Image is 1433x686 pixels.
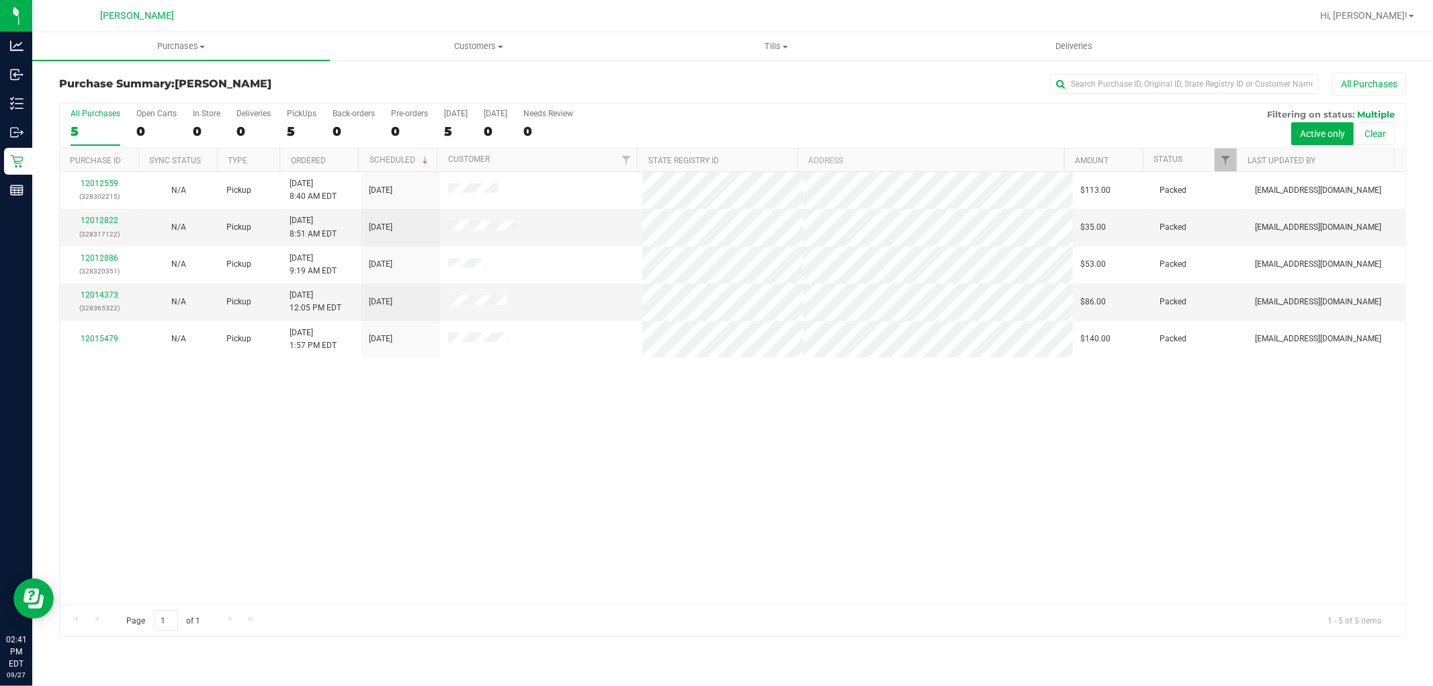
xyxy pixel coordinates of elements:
div: 0 [484,124,507,139]
span: Multiple [1357,109,1395,120]
button: All Purchases [1332,73,1406,95]
input: 1 [154,610,178,631]
div: In Store [193,109,220,118]
div: 0 [391,124,428,139]
a: Scheduled [370,155,431,165]
a: Status [1154,155,1182,164]
span: [DATE] 9:19 AM EDT [290,252,337,277]
a: Purchase ID [70,156,121,165]
span: Pickup [226,333,251,345]
div: Back-orders [333,109,375,118]
div: [DATE] [484,109,507,118]
a: Amount [1075,156,1109,165]
a: 12014373 [81,290,118,300]
a: Sync Status [149,156,201,165]
a: Filter [1215,148,1237,171]
span: Hi, [PERSON_NAME]! [1320,10,1407,21]
div: 5 [71,124,120,139]
a: State Registry ID [648,156,719,165]
span: Not Applicable [171,222,186,232]
span: [DATE] [369,258,392,271]
div: Pre-orders [391,109,428,118]
div: 5 [444,124,468,139]
a: Type [228,156,247,165]
inline-svg: Reports [10,183,24,197]
a: 12012822 [81,216,118,225]
span: [EMAIL_ADDRESS][DOMAIN_NAME] [1255,184,1381,197]
inline-svg: Inventory [10,97,24,110]
div: Open Carts [136,109,177,118]
span: [DATE] 8:51 AM EDT [290,214,337,240]
span: $113.00 [1081,184,1111,197]
div: PickUps [287,109,316,118]
a: Ordered [291,156,326,165]
div: [DATE] [444,109,468,118]
span: [DATE] 12:05 PM EDT [290,289,341,314]
a: 12012559 [81,179,118,188]
span: [DATE] 1:57 PM EDT [290,327,337,352]
div: 0 [136,124,177,139]
div: Needs Review [523,109,573,118]
span: [PERSON_NAME] [100,10,174,22]
a: Customer [448,155,490,164]
inline-svg: Analytics [10,39,24,52]
span: [EMAIL_ADDRESS][DOMAIN_NAME] [1255,296,1381,308]
span: Packed [1160,296,1187,308]
span: [DATE] [369,221,392,234]
span: [EMAIL_ADDRESS][DOMAIN_NAME] [1255,221,1381,234]
iframe: Resource center [13,578,54,619]
span: Pickup [226,221,251,234]
span: Deliveries [1037,40,1111,52]
a: Last Updated By [1248,156,1316,165]
div: 0 [236,124,271,139]
div: 5 [287,124,316,139]
a: Filter [615,148,637,171]
a: Customers [330,32,627,60]
span: $86.00 [1081,296,1106,308]
span: Purchases [32,40,330,52]
span: Page of 1 [115,610,212,631]
button: N/A [171,184,186,197]
span: Packed [1160,184,1187,197]
span: [EMAIL_ADDRESS][DOMAIN_NAME] [1255,333,1381,345]
span: [DATE] [369,296,392,308]
button: Clear [1356,122,1395,145]
p: 02:41 PM EDT [6,634,26,670]
span: Not Applicable [171,259,186,269]
span: [DATE] 8:40 AM EDT [290,177,337,203]
a: Purchases [32,32,330,60]
a: Deliveries [925,32,1223,60]
span: Packed [1160,333,1187,345]
div: All Purchases [71,109,120,118]
span: Not Applicable [171,185,186,195]
span: $140.00 [1081,333,1111,345]
span: [EMAIL_ADDRESS][DOMAIN_NAME] [1255,258,1381,271]
span: Pickup [226,184,251,197]
p: (328320351) [68,265,131,277]
div: 0 [523,124,573,139]
th: Address [797,148,1064,172]
span: Filtering on status: [1267,109,1354,120]
h3: Purchase Summary: [59,78,508,90]
inline-svg: Outbound [10,126,24,139]
a: 12015479 [81,334,118,343]
span: Customers [331,40,627,52]
span: [DATE] [369,184,392,197]
span: Packed [1160,221,1187,234]
span: Not Applicable [171,297,186,306]
a: 12012886 [81,253,118,263]
span: Packed [1160,258,1187,271]
p: (328302215) [68,190,131,203]
span: $35.00 [1081,221,1106,234]
button: Active only [1291,122,1354,145]
span: [DATE] [369,333,392,345]
input: Search Purchase ID, Original ID, State Registry ID or Customer Name... [1050,74,1319,94]
button: N/A [171,296,186,308]
span: $53.00 [1081,258,1106,271]
button: N/A [171,258,186,271]
span: Tills [628,40,924,52]
button: N/A [171,221,186,234]
span: Pickup [226,258,251,271]
inline-svg: Inbound [10,68,24,81]
p: (328317122) [68,228,131,241]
